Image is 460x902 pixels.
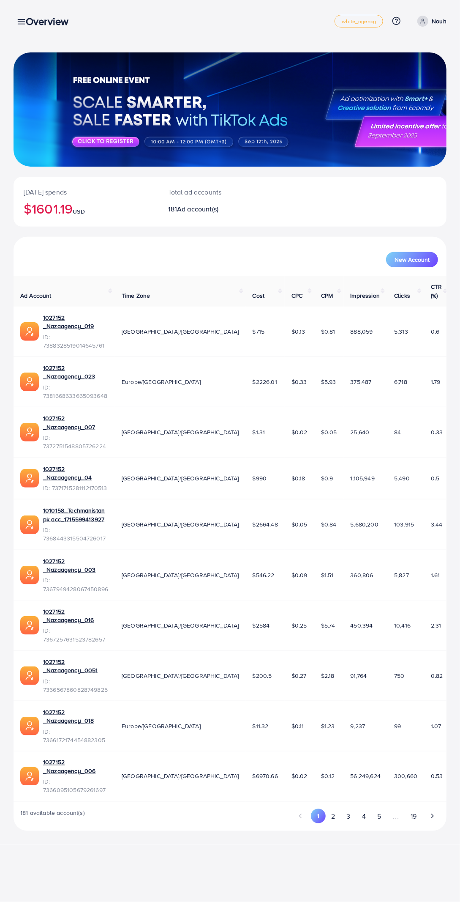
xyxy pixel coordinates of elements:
[43,383,108,400] span: ID: 7381668633665093648
[43,313,108,331] a: 1027152 _Nazaagency_019
[321,291,333,300] span: CPM
[122,722,201,730] span: Europe/[GEOGRAPHIC_DATA]
[424,864,454,896] iframe: Chat
[335,15,383,27] a: white_agency
[253,772,278,781] span: $6970.66
[43,778,108,795] span: ID: 7366095105679261697
[122,520,239,529] span: [GEOGRAPHIC_DATA]/[GEOGRAPHIC_DATA]
[43,433,108,451] span: ID: 7372751548805726224
[253,428,265,436] span: $1.31
[177,204,218,214] span: Ad account(s)
[291,520,308,529] span: $0.05
[394,474,410,483] span: 5,490
[20,809,85,825] span: 181 available account(s)
[431,474,439,483] span: 0.5
[253,571,275,579] span: $546.22
[431,571,440,579] span: 1.61
[43,626,108,644] span: ID: 7367257631523782657
[291,291,302,300] span: CPC
[43,658,108,675] a: 1027152 _Nazaagency_0051
[43,576,108,593] span: ID: 7367949428067450896
[43,677,108,694] span: ID: 7366567860828749825
[73,207,84,216] span: USD
[321,378,336,386] span: $5.93
[253,621,270,630] span: $2584
[321,621,335,630] span: $5.74
[351,378,372,386] span: 375,487
[20,566,39,584] img: ic-ads-acc.e4c84228.svg
[394,571,409,579] span: 5,827
[43,526,108,543] span: ID: 7368443315504726017
[294,809,440,825] ul: Pagination
[431,520,443,529] span: 3.44
[321,772,335,781] span: $0.12
[20,423,39,441] img: ic-ads-acc.e4c84228.svg
[43,727,108,745] span: ID: 7366172174454882305
[122,772,239,781] span: [GEOGRAPHIC_DATA]/[GEOGRAPHIC_DATA]
[122,672,239,680] span: [GEOGRAPHIC_DATA]/[GEOGRAPHIC_DATA]
[414,16,446,27] a: Nouh
[122,474,239,483] span: [GEOGRAPHIC_DATA]/[GEOGRAPHIC_DATA]
[122,621,239,630] span: [GEOGRAPHIC_DATA]/[GEOGRAPHIC_DATA]
[351,571,373,579] span: 360,806
[321,722,335,730] span: $1.23
[351,672,367,680] span: 91,764
[351,474,375,483] span: 1,105,949
[253,291,265,300] span: Cost
[291,474,305,483] span: $0.18
[168,205,256,213] h2: 181
[253,520,278,529] span: $2664.48
[431,772,443,781] span: 0.53
[394,772,417,781] span: 300,660
[405,809,422,825] button: Go to page 19
[43,364,108,381] a: 1027152 _Nazaagency_023
[253,672,272,680] span: $200.5
[43,758,108,776] a: 1027152 _Nazaagency_006
[43,607,108,625] a: 1027152 _Nazaagency_016
[168,187,256,197] p: Total ad accounts
[20,666,39,685] img: ic-ads-acc.e4c84228.svg
[20,717,39,735] img: ic-ads-acc.e4c84228.svg
[20,515,39,534] img: ic-ads-acc.e4c84228.svg
[321,327,335,336] span: $0.81
[394,672,404,680] span: 750
[432,16,446,26] p: Nouh
[20,322,39,341] img: ic-ads-acc.e4c84228.svg
[43,414,108,431] a: 1027152 _Nazaagency_007
[20,469,39,488] img: ic-ads-acc.e4c84228.svg
[351,520,378,529] span: 5,680,200
[321,474,333,483] span: $0.9
[351,428,370,436] span: 25,640
[291,621,307,630] span: $0.25
[311,809,326,823] button: Go to page 1
[395,257,430,263] span: New Account
[341,809,356,825] button: Go to page 3
[425,809,440,823] button: Go to next page
[253,474,267,483] span: $990
[394,520,414,529] span: 103,915
[291,428,308,436] span: $0.02
[20,373,39,391] img: ic-ads-acc.e4c84228.svg
[394,428,401,436] span: 84
[24,200,148,217] h2: $1601.19
[291,772,308,781] span: $0.02
[431,672,443,680] span: 0.82
[43,333,108,350] span: ID: 7388328519014645761
[122,571,239,579] span: [GEOGRAPHIC_DATA]/[GEOGRAPHIC_DATA]
[253,327,265,336] span: $715
[431,327,439,336] span: 0.6
[43,465,108,482] a: 1027152 _Nazaagency_04
[326,809,341,825] button: Go to page 2
[253,378,277,386] span: $2226.01
[43,557,108,574] a: 1027152 _Nazaagency_003
[431,621,441,630] span: 2.31
[431,378,441,386] span: 1.79
[394,378,407,386] span: 6,718
[351,621,373,630] span: 450,394
[24,187,148,197] p: [DATE] spends
[351,722,365,730] span: 9,237
[291,672,307,680] span: $0.27
[342,19,376,24] span: white_agency
[122,291,150,300] span: Time Zone
[431,428,443,436] span: 0.33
